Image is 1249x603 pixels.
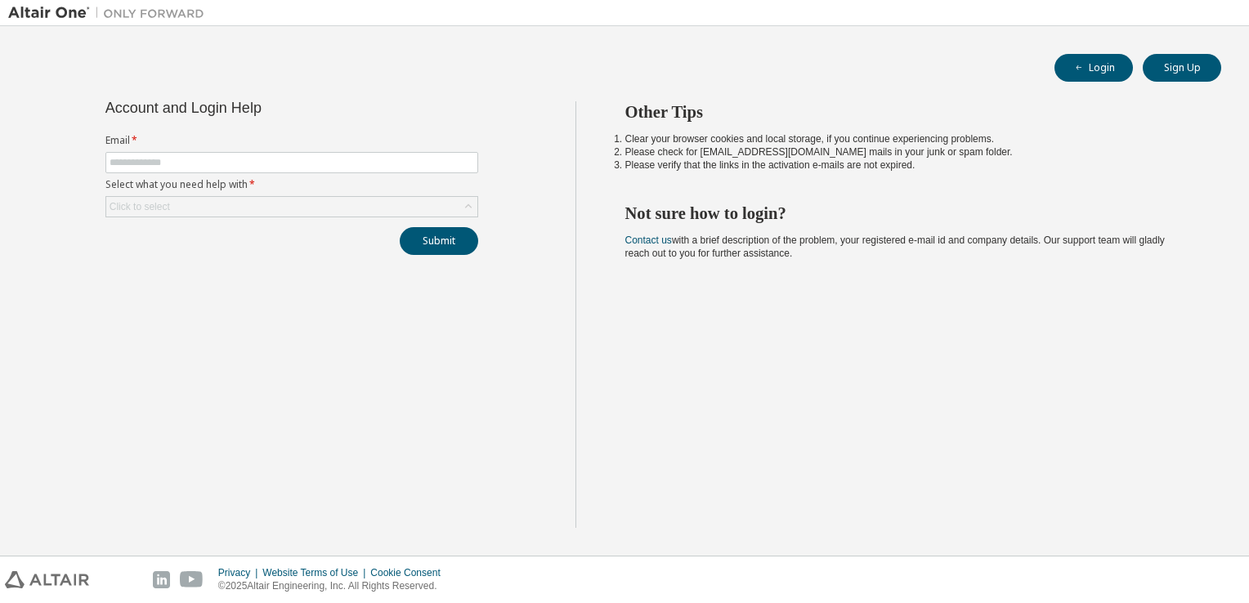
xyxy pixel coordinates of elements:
button: Login [1054,54,1133,82]
button: Submit [400,227,478,255]
label: Email [105,134,478,147]
div: Privacy [218,566,262,579]
li: Clear your browser cookies and local storage, if you continue experiencing problems. [625,132,1193,145]
label: Select what you need help with [105,178,478,191]
img: Altair One [8,5,213,21]
div: Website Terms of Use [262,566,370,579]
img: youtube.svg [180,571,204,588]
li: Please verify that the links in the activation e-mails are not expired. [625,159,1193,172]
h2: Not sure how to login? [625,203,1193,224]
div: Click to select [110,200,170,213]
li: Please check for [EMAIL_ADDRESS][DOMAIN_NAME] mails in your junk or spam folder. [625,145,1193,159]
div: Click to select [106,197,477,217]
button: Sign Up [1143,54,1221,82]
img: altair_logo.svg [5,571,89,588]
div: Account and Login Help [105,101,404,114]
img: linkedin.svg [153,571,170,588]
p: © 2025 Altair Engineering, Inc. All Rights Reserved. [218,579,450,593]
span: with a brief description of the problem, your registered e-mail id and company details. Our suppo... [625,234,1165,259]
a: Contact us [625,234,672,246]
h2: Other Tips [625,101,1193,123]
div: Cookie Consent [370,566,450,579]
